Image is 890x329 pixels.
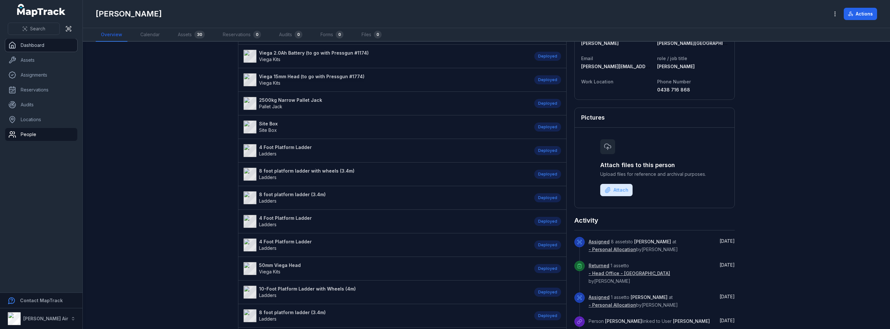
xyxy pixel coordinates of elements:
span: Ladders [259,316,277,322]
a: Forms0 [315,28,349,42]
span: Pallet Jack [259,104,282,109]
a: Overview [96,28,127,42]
div: Deployed [534,75,561,84]
strong: 4 Foot Platform Ladder [259,144,312,151]
a: Locations [5,113,77,126]
h2: Activity [574,216,598,225]
span: Upload files for reference and archival purposes. [600,171,709,177]
span: Person linked to User [589,318,710,324]
a: 4 Foot Platform LadderLadders [244,215,528,228]
div: 0 [374,31,382,38]
button: Actions [844,8,877,20]
div: Deployed [534,99,561,108]
span: [PERSON_NAME] [657,64,695,69]
a: Viega 15mm Head (to go with Pressgun #1774)Viega Kits [244,73,528,86]
div: Deployed [534,170,561,179]
a: 50mm Viega HeadViega Kits [244,262,528,275]
div: 0 [295,31,302,38]
a: Calendar [135,28,165,42]
div: Deployed [534,264,561,273]
h1: [PERSON_NAME] [96,9,162,19]
strong: 4 Foot Platform Ladder [259,239,312,245]
span: [DATE] [720,238,735,244]
span: [PERSON_NAME][GEOGRAPHIC_DATA] [657,40,741,46]
time: 8/1/2025, 7:58:22 AM [720,318,735,323]
div: 0 [336,31,343,38]
a: 2500kg Narrow Pallet JackPallet Jack [244,97,528,110]
strong: 10-Foot Platform Ladder with Wheels (4m) [259,286,356,292]
button: Search [8,23,60,35]
span: 1 asset to at by [PERSON_NAME] [589,294,678,308]
span: [PERSON_NAME] [634,239,671,244]
strong: 4 Foot Platform Ladder [259,215,312,221]
div: Deployed [534,193,561,202]
a: Assigned [589,239,610,245]
a: Assigned [589,294,610,301]
div: Deployed [534,52,561,61]
span: Viega Kits [259,80,280,86]
strong: Contact MapTrack [20,298,63,303]
a: Audits0 [274,28,308,42]
div: Deployed [534,122,561,132]
span: [DATE] [720,294,735,299]
span: Site Box [259,127,277,133]
button: Attach [600,184,633,196]
a: Viega 2.0Ah Battery (to go with Pressgun #1174)Viega Kits [244,50,528,63]
strong: Viega 15mm Head (to go with Pressgun #1774) [259,73,364,80]
span: Viega Kits [259,57,280,62]
a: - Personal Allocation [589,302,636,308]
a: Assignments [5,69,77,81]
a: - Head Office - [GEOGRAPHIC_DATA] [589,270,670,277]
span: Search [30,26,45,32]
a: Files0 [356,28,387,42]
div: Deployed [534,288,561,297]
a: People [5,128,77,141]
div: Deployed [534,146,561,155]
a: Assets [5,54,77,67]
span: Ladders [259,222,277,227]
a: Dashboard [5,39,77,52]
span: [PERSON_NAME] [673,318,710,324]
strong: 2500kg Narrow Pallet Jack [259,97,322,103]
a: 8 foot platform ladder (3.4m)Ladders [244,191,528,204]
div: Deployed [534,217,561,226]
span: [PERSON_NAME] [581,40,619,46]
a: 10-Foot Platform Ladder with Wheels (4m)Ladders [244,286,528,299]
a: Reservations [5,83,77,96]
span: Ladders [259,198,277,204]
strong: 8 foot platform ladder (3.4m) [259,309,326,316]
span: Work Location [581,79,613,84]
span: [PERSON_NAME] [605,318,642,324]
span: Email [581,56,593,61]
strong: Site Box [259,121,278,127]
div: 30 [194,31,205,38]
span: Ladders [259,245,277,251]
strong: [PERSON_NAME] Air [23,316,68,321]
strong: 8 foot platform ladder with wheels (3.4m) [259,168,354,174]
span: 8 assets to at by [PERSON_NAME] [589,239,678,252]
a: 8 foot platform ladder with wheels (3.4m)Ladders [244,168,528,181]
span: [DATE] [720,318,735,323]
a: Site BoxSite Box [244,121,528,133]
a: 8 foot platform ladder (3.4m)Ladders [244,309,528,322]
a: Assets30 [173,28,210,42]
span: [PERSON_NAME] [631,294,667,300]
h3: Attach files to this person [600,161,709,170]
span: [DATE] [720,262,735,268]
span: 0438 716 868 [657,87,690,92]
div: Deployed [534,311,561,320]
span: Viega Kits [259,269,280,274]
span: role / job title [657,56,687,61]
a: - Personal Allocation [589,246,636,253]
a: 4 Foot Platform LadderLadders [244,239,528,251]
div: 0 [253,31,261,38]
span: Ladders [259,292,277,298]
span: 1 asset to by [PERSON_NAME] [589,263,670,284]
span: Ladders [259,175,277,180]
span: Ladders [259,151,277,156]
a: Audits [5,98,77,111]
time: 8/19/2025, 2:28:06 PM [720,294,735,299]
strong: 8 foot platform ladder (3.4m) [259,191,326,198]
strong: 50mm Viega Head [259,262,301,269]
time: 8/20/2025, 4:18:37 PM [720,238,735,244]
